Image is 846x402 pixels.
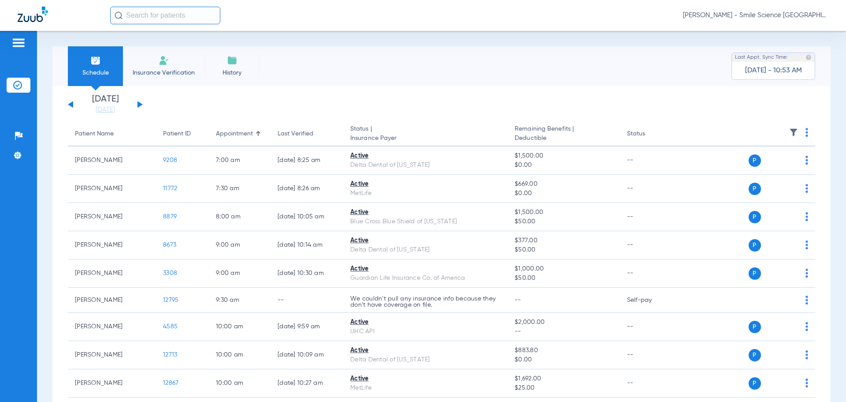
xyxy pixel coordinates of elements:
img: group-dot-blue.svg [805,212,808,221]
div: Appointment [216,129,263,139]
span: $0.00 [515,355,612,364]
div: Active [350,264,501,274]
div: Active [350,208,501,217]
img: last sync help info [805,54,812,60]
div: Patient ID [163,129,191,139]
td: [PERSON_NAME] [68,341,156,369]
td: 10:00 AM [209,369,271,398]
td: [PERSON_NAME] [68,231,156,259]
div: Patient Name [75,129,149,139]
td: -- [620,147,679,175]
span: Schedule [74,68,116,77]
span: 12867 [163,380,178,386]
img: Schedule [90,55,101,66]
td: 10:00 AM [209,313,271,341]
div: Active [350,236,501,245]
img: History [227,55,237,66]
img: group-dot-blue.svg [805,269,808,278]
td: [PERSON_NAME] [68,369,156,398]
span: Deductible [515,134,612,143]
span: 9208 [163,157,177,163]
div: Active [350,374,501,383]
span: $377.00 [515,236,612,245]
div: Active [350,180,501,189]
img: group-dot-blue.svg [805,296,808,304]
span: $0.00 [515,189,612,198]
span: 8673 [163,242,176,248]
iframe: Chat Widget [802,360,846,402]
div: Guardian Life Insurance Co. of America [350,274,501,283]
td: -- [620,231,679,259]
td: [DATE] 10:14 AM [271,231,343,259]
td: 10:00 AM [209,341,271,369]
a: [DATE] [79,105,132,114]
span: [DATE] - 10:53 AM [745,66,802,75]
div: Blue Cross Blue Shield of [US_STATE] [350,217,501,226]
div: MetLife [350,383,501,393]
span: $25.00 [515,383,612,393]
td: [PERSON_NAME] [68,175,156,203]
span: 11772 [163,185,177,192]
span: $1,000.00 [515,264,612,274]
span: $50.00 [515,274,612,283]
div: Delta Dental of [US_STATE] [350,355,501,364]
span: $669.00 [515,180,612,189]
td: -- [620,259,679,288]
span: History [211,68,253,77]
span: P [749,183,761,195]
span: 8879 [163,214,177,220]
span: -- [515,297,521,303]
div: MetLife [350,189,501,198]
td: [PERSON_NAME] [68,288,156,313]
li: [DATE] [79,95,132,114]
div: Active [350,318,501,327]
td: [DATE] 10:30 AM [271,259,343,288]
span: 4585 [163,323,178,330]
div: Last Verified [278,129,336,139]
span: P [749,377,761,390]
td: 7:00 AM [209,147,271,175]
td: -- [271,288,343,313]
div: Patient ID [163,129,202,139]
td: [PERSON_NAME] [68,259,156,288]
div: Last Verified [278,129,313,139]
td: [DATE] 10:09 AM [271,341,343,369]
td: [DATE] 10:27 AM [271,369,343,398]
td: 8:00 AM [209,203,271,231]
span: P [749,211,761,223]
span: $50.00 [515,217,612,226]
img: group-dot-blue.svg [805,240,808,249]
img: filter.svg [789,128,798,137]
img: Zuub Logo [18,7,48,22]
div: Patient Name [75,129,114,139]
td: 9:30 AM [209,288,271,313]
td: 9:00 AM [209,231,271,259]
div: Appointment [216,129,253,139]
td: 9:00 AM [209,259,271,288]
td: [DATE] 8:25 AM [271,147,343,175]
span: 3308 [163,270,177,276]
img: group-dot-blue.svg [805,128,808,137]
span: Last Appt. Sync Time: [735,53,788,62]
td: [DATE] 10:05 AM [271,203,343,231]
span: Insurance Verification [130,68,198,77]
td: -- [620,313,679,341]
td: [DATE] 8:26 AM [271,175,343,203]
th: Status [620,122,679,147]
td: 7:30 AM [209,175,271,203]
span: $50.00 [515,245,612,255]
span: $883.80 [515,346,612,355]
span: P [749,239,761,252]
span: P [749,267,761,280]
span: $0.00 [515,161,612,170]
div: UHC API [350,327,501,336]
img: Manual Insurance Verification [159,55,169,66]
span: 12713 [163,352,177,358]
img: group-dot-blue.svg [805,350,808,359]
span: $1,692.00 [515,374,612,383]
div: Delta Dental of [US_STATE] [350,161,501,170]
span: $2,000.00 [515,318,612,327]
td: [PERSON_NAME] [68,203,156,231]
span: P [749,349,761,361]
